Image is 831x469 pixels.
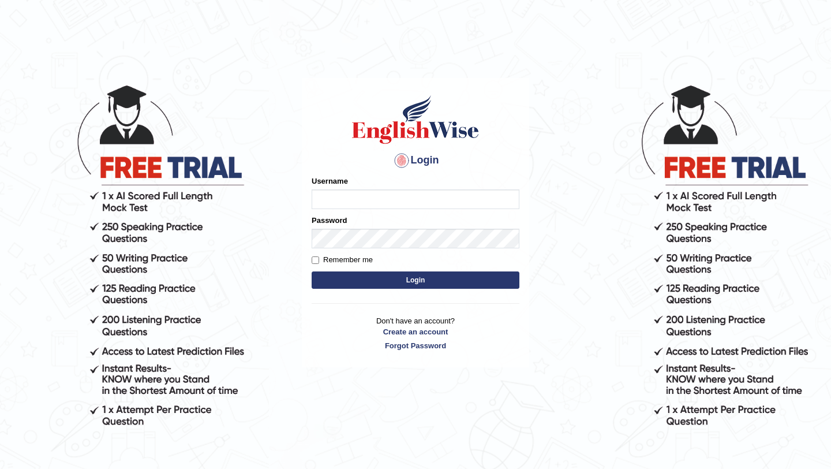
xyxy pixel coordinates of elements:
[312,271,519,289] button: Login
[312,254,373,266] label: Remember me
[312,326,519,337] a: Create an account
[312,256,319,264] input: Remember me
[312,315,519,351] p: Don't have an account?
[312,151,519,170] h4: Login
[312,176,348,187] label: Username
[312,215,347,226] label: Password
[312,340,519,351] a: Forgot Password
[350,94,481,146] img: Logo of English Wise sign in for intelligent practice with AI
